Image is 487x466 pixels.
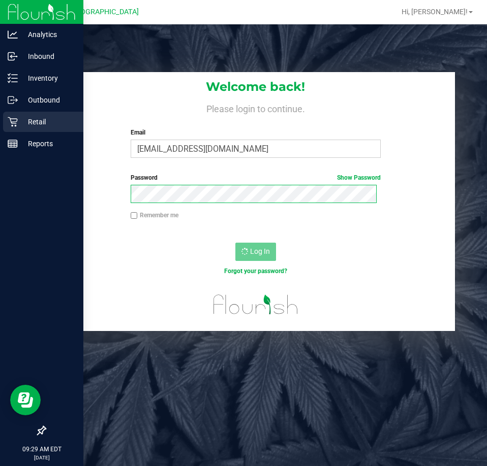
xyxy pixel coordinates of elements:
[5,454,79,461] p: [DATE]
[8,139,18,149] inline-svg: Reports
[5,445,79,454] p: 09:29 AM EDT
[56,80,454,93] h1: Welcome back!
[18,50,79,62] p: Inbound
[8,95,18,105] inline-svg: Outbound
[18,138,79,150] p: Reports
[8,29,18,40] inline-svg: Analytics
[18,94,79,106] p: Outbound
[131,212,138,219] input: Remember me
[402,8,468,16] span: Hi, [PERSON_NAME]!
[10,385,41,415] iframe: Resource center
[18,72,79,84] p: Inventory
[18,28,79,41] p: Analytics
[18,116,79,128] p: Retail
[224,268,287,275] a: Forgot your password?
[250,247,270,255] span: Log In
[56,102,454,114] h4: Please login to continue.
[235,243,276,261] button: Log In
[206,286,306,323] img: flourish_logo.svg
[131,128,381,137] label: Email
[8,73,18,83] inline-svg: Inventory
[8,51,18,61] inline-svg: Inbound
[131,211,178,220] label: Remember me
[131,174,158,181] span: Password
[8,117,18,127] inline-svg: Retail
[337,174,381,181] a: Show Password
[69,8,139,16] span: [GEOGRAPHIC_DATA]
